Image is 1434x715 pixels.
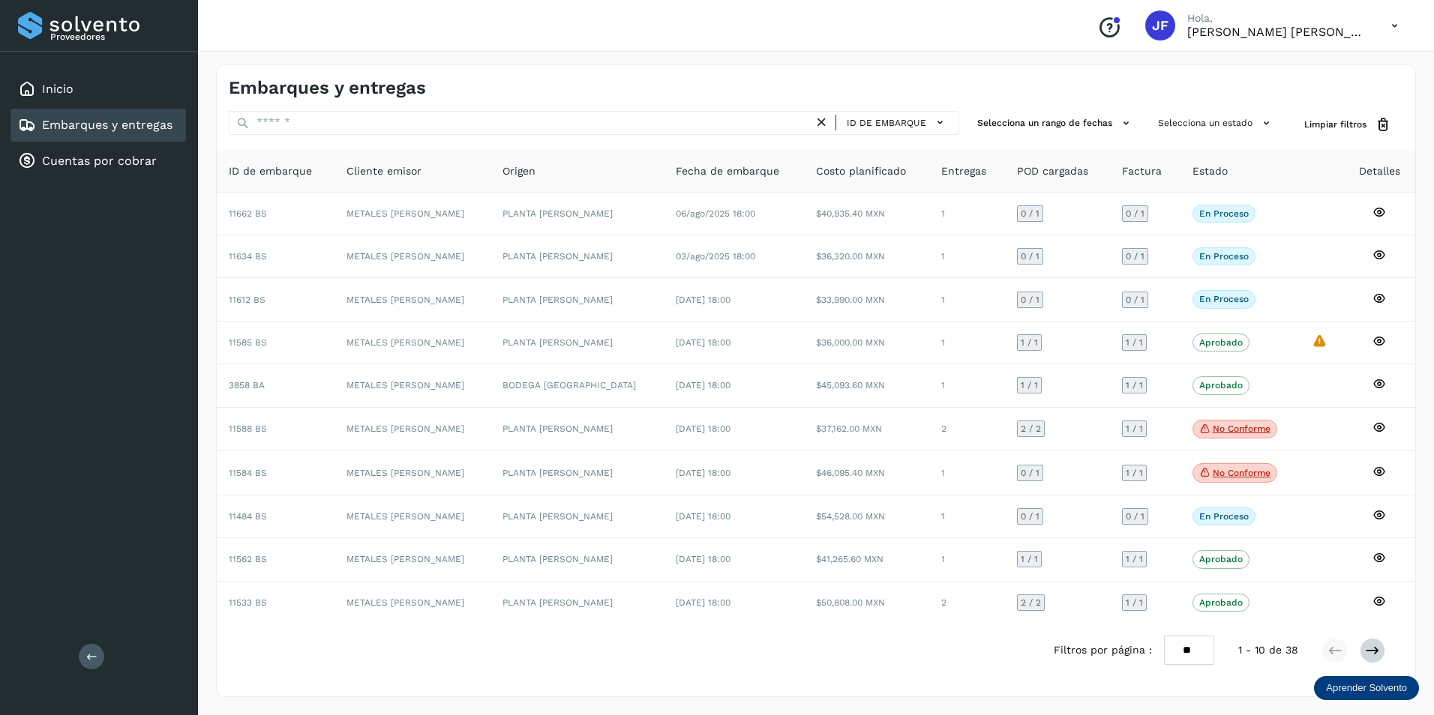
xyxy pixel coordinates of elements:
[1021,295,1039,304] span: 0 / 1
[929,364,1005,407] td: 1
[490,364,664,407] td: BODEGA [GEOGRAPHIC_DATA]
[1021,381,1038,390] span: 1 / 1
[334,278,490,321] td: METALES [PERSON_NAME]
[1054,642,1152,658] span: Filtros por página :
[1213,423,1270,434] p: No conforme
[1187,12,1367,25] p: Hola,
[1126,338,1143,347] span: 1 / 1
[1126,381,1143,390] span: 1 / 1
[229,468,267,478] span: 11584 BS
[1126,424,1143,433] span: 1 / 1
[676,251,755,262] span: 03/ago/2025 18:00
[1021,338,1038,347] span: 1 / 1
[804,582,929,624] td: $50,808.00 MXN
[804,451,929,495] td: $46,095.40 MXN
[676,380,730,390] span: [DATE] 18:00
[847,116,926,130] span: ID de embarque
[1199,251,1249,262] p: En proceso
[1021,598,1041,607] span: 2 / 2
[229,511,267,522] span: 11484 BS
[50,31,180,42] p: Proveedores
[1021,209,1039,218] span: 0 / 1
[1187,25,1367,39] p: JOSE FUENTES HERNANDEZ
[334,364,490,407] td: METALES [PERSON_NAME]
[229,597,267,608] span: 11533 BS
[229,163,312,179] span: ID de embarque
[1017,163,1088,179] span: POD cargadas
[490,451,664,495] td: PLANTA [PERSON_NAME]
[1126,252,1144,261] span: 0 / 1
[490,322,664,364] td: PLANTA [PERSON_NAME]
[941,163,986,179] span: Entregas
[804,193,929,235] td: $40,935.40 MXN
[334,193,490,235] td: METALES [PERSON_NAME]
[1292,111,1403,139] button: Limpiar filtros
[334,235,490,278] td: METALES [PERSON_NAME]
[1122,163,1162,179] span: Factura
[1126,598,1143,607] span: 1 / 1
[929,193,1005,235] td: 1
[334,322,490,364] td: METALES [PERSON_NAME]
[804,235,929,278] td: $36,320.00 MXN
[490,193,664,235] td: PLANTA [PERSON_NAME]
[490,495,664,538] td: PLANTA [PERSON_NAME]
[1359,163,1400,179] span: Detalles
[1199,208,1249,219] p: En proceso
[929,408,1005,452] td: 2
[676,597,730,608] span: [DATE] 18:00
[929,235,1005,278] td: 1
[1126,295,1144,304] span: 0 / 1
[676,468,730,478] span: [DATE] 18:00
[676,163,779,179] span: Fecha de embarque
[1021,468,1039,477] span: 0 / 1
[1314,676,1419,700] div: Aprender Solvento
[929,538,1005,581] td: 1
[1199,337,1243,348] p: Aprobado
[229,423,267,434] span: 11588 BS
[1126,209,1144,218] span: 0 / 1
[1199,554,1243,564] p: Aprobado
[804,495,929,538] td: $54,528.00 MXN
[804,278,929,321] td: $33,990.00 MXN
[804,538,929,581] td: $41,265.60 MXN
[1021,252,1039,261] span: 0 / 1
[676,208,755,219] span: 06/ago/2025 18:00
[816,163,906,179] span: Costo planificado
[1021,512,1039,521] span: 0 / 1
[1126,555,1143,564] span: 1 / 1
[334,451,490,495] td: METALES [PERSON_NAME]
[502,163,535,179] span: Origen
[1199,511,1249,522] p: En proceso
[490,408,664,452] td: PLANTA [PERSON_NAME]
[929,451,1005,495] td: 1
[10,109,186,142] div: Embarques y entregas
[1213,468,1270,478] p: No conforme
[229,251,267,262] span: 11634 BS
[1304,118,1366,131] span: Limpiar filtros
[676,423,730,434] span: [DATE] 18:00
[229,380,265,390] span: 3858 BA
[42,118,172,132] a: Embarques y entregas
[42,82,73,96] a: Inicio
[10,145,186,178] div: Cuentas por cobrar
[804,364,929,407] td: $45,093.60 MXN
[1192,163,1228,179] span: Estado
[676,554,730,564] span: [DATE] 18:00
[929,582,1005,624] td: 2
[229,554,267,564] span: 11562 BS
[676,337,730,348] span: [DATE] 18:00
[676,511,730,522] span: [DATE] 18:00
[1199,597,1243,608] p: Aprobado
[490,538,664,581] td: PLANTA [PERSON_NAME]
[842,112,952,133] button: ID de embarque
[229,77,426,99] h4: Embarques y entregas
[1326,682,1407,694] p: Aprender Solvento
[804,322,929,364] td: $36,000.00 MXN
[1152,111,1280,136] button: Selecciona un estado
[929,495,1005,538] td: 1
[334,495,490,538] td: METALES [PERSON_NAME]
[42,154,157,168] a: Cuentas por cobrar
[971,111,1140,136] button: Selecciona un rango de fechas
[229,337,267,348] span: 11585 BS
[334,582,490,624] td: METALES [PERSON_NAME]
